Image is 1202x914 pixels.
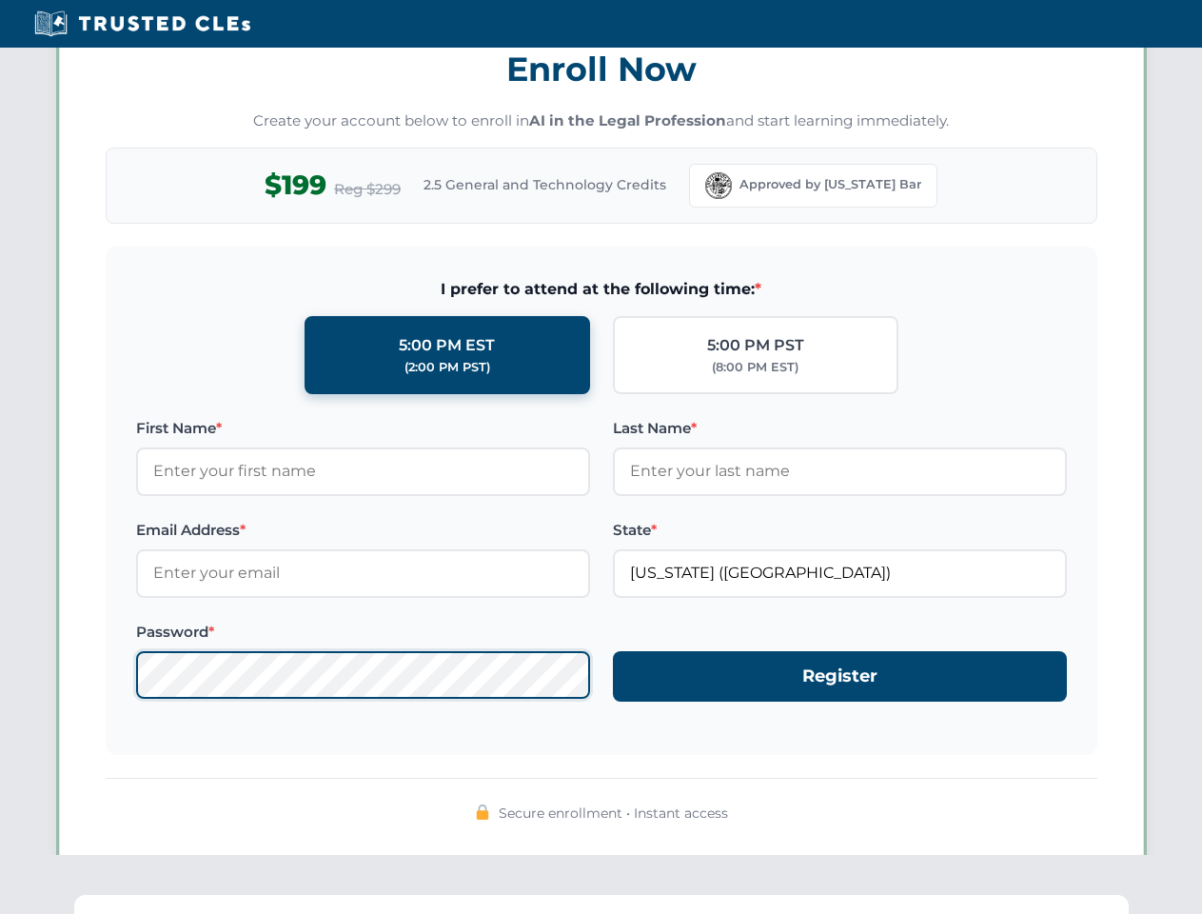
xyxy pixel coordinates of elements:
[136,277,1067,302] span: I prefer to attend at the following time:
[613,417,1067,440] label: Last Name
[136,549,590,597] input: Enter your email
[106,110,1097,132] p: Create your account below to enroll in and start learning immediately.
[705,172,732,199] img: Florida Bar
[707,333,804,358] div: 5:00 PM PST
[613,549,1067,597] input: Florida (FL)
[613,519,1067,542] label: State
[106,39,1097,99] h3: Enroll Now
[712,358,798,377] div: (8:00 PM EST)
[613,651,1067,702] button: Register
[613,447,1067,495] input: Enter your last name
[739,175,921,194] span: Approved by [US_STATE] Bar
[29,10,256,38] img: Trusted CLEs
[136,621,590,644] label: Password
[136,447,590,495] input: Enter your first name
[404,358,490,377] div: (2:00 PM PST)
[399,333,495,358] div: 5:00 PM EST
[265,164,326,207] span: $199
[136,417,590,440] label: First Name
[424,174,666,195] span: 2.5 General and Technology Credits
[475,805,490,820] img: 🔒
[499,803,728,824] span: Secure enrollment • Instant access
[334,178,401,201] span: Reg $299
[136,519,590,542] label: Email Address
[529,111,726,129] strong: AI in the Legal Profession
